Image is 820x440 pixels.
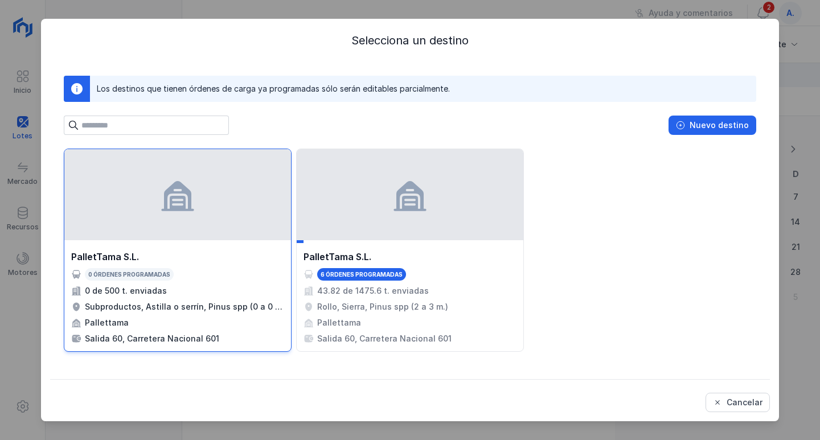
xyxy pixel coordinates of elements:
div: Nuevo destino [690,120,749,131]
div: 6 órdenes programadas [321,270,403,278]
div: 0 órdenes programadas [88,270,170,278]
div: 43.82 de 1475.6 t. enviadas [317,285,429,297]
div: Subproductos, Astilla o serrín, Pinus spp (0 a 0 m.) [85,301,284,312]
div: Pallettama [85,317,129,328]
button: Cancelar [706,393,770,412]
div: PalletTama S.L. [304,250,371,264]
div: Cancelar [727,397,762,408]
div: Salida 60, Carretera Nacional 601 [317,333,452,344]
div: 0 de 500 t. enviadas [85,285,167,297]
div: Pallettama [317,317,361,328]
div: Salida 60, Carretera Nacional 601 [85,333,219,344]
button: Nuevo destino [669,116,756,135]
div: Rollo, Sierra, Pinus spp (2 a 3 m.) [317,301,448,312]
div: Selecciona un destino [50,32,770,48]
div: Los destinos que tienen órdenes de carga ya programadas sólo serán editables parcialmente. [97,83,450,94]
div: PalletTama S.L. [71,250,139,264]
